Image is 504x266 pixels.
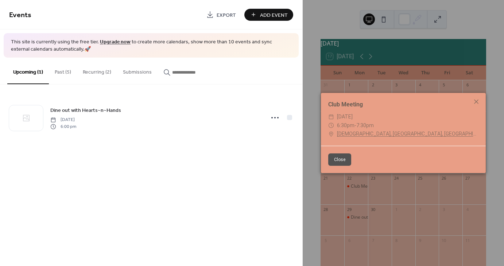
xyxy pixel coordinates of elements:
[337,113,353,121] span: [DATE]
[244,9,293,21] button: Add Event
[77,58,117,83] button: Recurring (2)
[9,8,31,22] span: Events
[328,113,334,121] div: ​
[117,58,158,83] button: Submissions
[50,123,76,130] span: 6:00 pm
[356,122,374,128] span: 7:30pm
[328,121,334,130] div: ​
[100,37,131,47] a: Upgrade now
[201,9,241,21] a: Export
[50,117,76,123] span: [DATE]
[217,11,236,19] span: Export
[49,58,77,83] button: Past (5)
[354,122,356,128] span: -
[260,11,288,19] span: Add Event
[328,153,351,166] button: Close
[328,130,334,138] div: ​
[11,39,291,53] span: This site is currently using the free tier. to create more calendars, show more than 10 events an...
[50,107,121,114] span: Dine out with Hearts~n~Hands
[337,130,478,138] a: [DEMOGRAPHIC_DATA], [GEOGRAPHIC_DATA], [GEOGRAPHIC_DATA] [GEOGRAPHIC_DATA]
[50,106,121,114] a: Dine out with Hearts~n~Hands
[337,122,354,128] span: 6:30pm
[7,58,49,84] button: Upcoming (1)
[321,100,486,109] div: Club Meeting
